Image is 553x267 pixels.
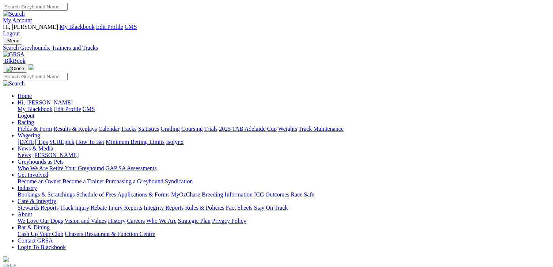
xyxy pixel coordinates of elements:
a: Racing [18,119,34,125]
a: Schedule of Fees [76,191,116,198]
img: Close [6,66,24,72]
div: Hi, [PERSON_NAME] [18,106,550,119]
a: Calendar [98,126,120,132]
button: Toggle navigation [3,37,22,45]
a: 2025 TAB Adelaide Cup [219,126,277,132]
a: Wagering [18,132,40,138]
a: History [108,218,125,224]
a: Search Greyhounds, Trainers and Tracks [3,45,550,51]
a: Who We Are [146,218,177,224]
a: Hi, [PERSON_NAME] [18,99,74,106]
a: Stay On Track [254,205,288,211]
a: GAP SA Assessments [106,165,157,171]
a: Track Injury Rebate [60,205,107,211]
span: BlkBook [4,58,26,64]
a: Who We Are [18,165,48,171]
a: We Love Our Dogs [18,218,63,224]
img: Search [3,80,25,87]
a: Privacy Policy [212,218,246,224]
a: My Blackbook [18,106,53,112]
a: How To Bet [76,139,105,145]
a: Fields & Form [18,126,52,132]
a: Applications & Forms [117,191,170,198]
div: News & Media [18,152,550,159]
a: Careers [127,218,145,224]
a: Breeding Information [202,191,253,198]
a: [PERSON_NAME] [32,152,79,158]
a: Rules & Policies [185,205,224,211]
a: Trials [204,126,217,132]
span: Menu [7,38,19,43]
div: Bar & Dining [18,231,550,237]
div: Racing [18,126,550,132]
a: Race Safe [291,191,314,198]
a: News & Media [18,145,53,152]
a: Stewards Reports [18,205,58,211]
a: CMS [83,106,95,112]
a: Greyhounds as Pets [18,159,64,165]
a: My Account [3,17,32,23]
button: Toggle navigation [3,65,27,73]
a: Grading [161,126,180,132]
div: Wagering [18,139,550,145]
a: Cash Up Your Club [18,231,63,237]
a: Chasers Restaurant & Function Centre [65,231,155,237]
a: Results & Replays [53,126,97,132]
a: Logout [18,112,34,119]
div: Industry [18,191,550,198]
a: Become a Trainer [63,178,104,184]
a: Injury Reports [108,205,142,211]
a: News [18,152,31,158]
a: Bookings & Scratchings [18,191,75,198]
a: [DATE] Tips [18,139,48,145]
a: Bar & Dining [18,224,50,230]
a: Home [18,93,32,99]
a: BlkBook [3,58,26,64]
a: Tracks [121,126,137,132]
span: Hi, [PERSON_NAME] [3,24,58,30]
div: Get Involved [18,178,550,185]
a: SUREpick [49,139,74,145]
input: Search [3,3,68,11]
div: About [18,218,550,224]
a: Isolynx [166,139,183,145]
a: Edit Profile [54,106,81,112]
a: Purchasing a Greyhound [106,178,163,184]
img: logo-grsa-white.png [3,256,9,262]
a: Coursing [181,126,203,132]
a: Syndication [165,178,193,184]
a: Retire Your Greyhound [49,165,104,171]
img: logo-grsa-white.png [29,64,34,70]
a: Get Involved [18,172,48,178]
a: Become an Owner [18,178,61,184]
a: Login To Blackbook [18,244,66,250]
input: Search [3,73,68,80]
div: Care & Integrity [18,205,550,211]
a: Strategic Plan [178,218,211,224]
a: Weights [278,126,297,132]
a: My Blackbook [60,24,95,30]
a: Integrity Reports [144,205,183,211]
a: Fact Sheets [226,205,253,211]
span: Hi, [PERSON_NAME] [18,99,73,106]
img: Search [3,11,25,17]
a: About [18,211,32,217]
a: Contact GRSA [18,237,53,244]
a: Care & Integrity [18,198,56,204]
div: My Account [3,24,550,37]
a: Track Maintenance [299,126,344,132]
a: ICG Outcomes [254,191,289,198]
a: Vision and Values [64,218,106,224]
a: CMS [125,24,137,30]
a: Minimum Betting Limits [106,139,164,145]
div: Greyhounds as Pets [18,165,550,172]
img: GRSA [3,51,24,58]
a: Industry [18,185,37,191]
a: Edit Profile [96,24,123,30]
a: MyOzChase [171,191,200,198]
a: Logout [3,30,20,37]
a: Statistics [138,126,159,132]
